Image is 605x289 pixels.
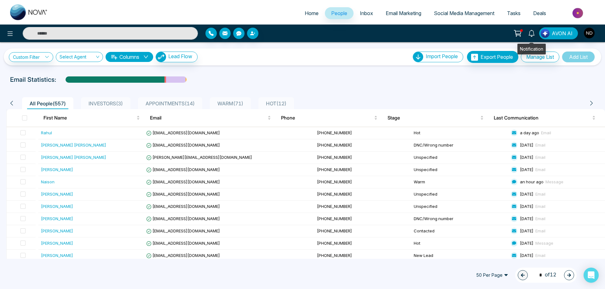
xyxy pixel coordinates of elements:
span: [DATE] [520,228,533,233]
div: [PERSON_NAME] [41,252,73,258]
span: [DATE] [520,204,533,209]
td: Hot [411,127,508,139]
th: Email [145,109,276,127]
td: Unspecified [411,152,508,164]
span: [PHONE_NUMBER] [317,130,352,135]
img: Lead Flow [156,52,166,62]
span: a day ago [520,130,539,135]
td: DNC/Wrong number [411,139,508,152]
a: People [325,7,354,19]
span: HOT ( 12 ) [263,100,289,107]
span: [PHONE_NUMBER] [317,142,352,147]
span: of 12 [535,271,556,279]
td: Warm [411,176,508,188]
span: 50 Per Page [472,270,513,280]
span: [PHONE_NUMBER] [317,253,352,258]
span: Email [535,204,545,209]
span: Message [535,241,553,246]
span: [DATE] [520,155,533,160]
span: Stage [388,114,479,122]
span: [DATE] [520,167,533,172]
th: First Name [38,109,145,127]
span: Email [535,253,545,258]
span: Tasks [507,10,521,16]
a: Custom Filter [9,52,53,62]
span: [EMAIL_ADDRESS][DOMAIN_NAME] [146,142,220,147]
span: Email [535,167,545,172]
span: [EMAIL_ADDRESS][DOMAIN_NAME] [146,228,220,233]
a: Tasks [501,7,527,19]
div: Rahul [41,130,52,136]
span: [EMAIL_ADDRESS][DOMAIN_NAME] [146,130,220,135]
span: [EMAIL_ADDRESS][DOMAIN_NAME] [146,216,220,221]
span: APPOINTMENTS ( 14 ) [143,100,197,107]
td: Unspecified [411,164,508,176]
span: [PHONE_NUMBER] [317,192,352,197]
span: Email [535,228,545,233]
span: [EMAIL_ADDRESS][DOMAIN_NAME] [146,167,220,172]
div: Notification [517,44,546,54]
span: [PERSON_NAME][EMAIL_ADDRESS][DOMAIN_NAME] [146,155,252,160]
span: [EMAIL_ADDRESS][DOMAIN_NAME] [146,192,220,197]
span: Social Media Management [434,10,494,16]
span: All People ( 557 ) [27,100,68,107]
td: Unspecified [411,201,508,213]
span: [DATE] [520,241,533,246]
span: [DATE] [520,142,533,147]
span: Home [305,10,319,16]
span: Message [545,179,563,184]
span: WARM ( 71 ) [215,100,246,107]
td: Contacted [411,225,508,237]
span: Export People [481,54,513,60]
div: [PERSON_NAME] [41,215,73,222]
span: [PHONE_NUMBER] [317,216,352,221]
div: [PERSON_NAME] [41,203,73,209]
span: First Name [43,114,135,122]
div: [PERSON_NAME] [41,228,73,234]
span: [PHONE_NUMBER] [317,179,352,184]
p: Email Statistics: [10,75,56,84]
button: Manage List [521,52,559,62]
span: Email [535,155,545,160]
span: Email [150,114,266,122]
th: Phone [276,109,383,127]
a: Home [298,7,325,19]
span: [PHONE_NUMBER] [317,228,352,233]
img: Nova CRM Logo [10,4,48,20]
span: [DATE] [520,253,533,258]
span: [EMAIL_ADDRESS][DOMAIN_NAME] [146,204,220,209]
a: Email Marketing [379,7,428,19]
td: DNC/Wrong number [411,213,508,225]
div: [PERSON_NAME] [PERSON_NAME] [41,154,106,160]
button: Export People [467,51,518,63]
span: [PHONE_NUMBER] [317,167,352,172]
img: Market-place.gif [556,6,601,20]
span: Import People [426,53,458,59]
td: Hot [411,237,508,250]
span: Email [541,130,551,135]
span: Email [535,142,545,147]
span: an hour ago [520,179,544,184]
span: [PHONE_NUMBER] [317,204,352,209]
div: [PERSON_NAME] [41,166,73,173]
a: Deals [527,7,552,19]
div: [PERSON_NAME] [41,191,73,197]
th: Last Communication [489,109,605,127]
span: Inbox [360,10,373,16]
div: Open Intercom Messenger [584,268,599,283]
button: AVON AI [539,27,578,39]
span: [PHONE_NUMBER] [317,155,352,160]
span: AVON AI [552,30,573,37]
a: Social Media Management [428,7,501,19]
img: User Avatar [584,28,595,38]
span: [EMAIL_ADDRESS][DOMAIN_NAME] [146,253,220,258]
button: Lead Flow [156,52,198,62]
img: Lead Flow [541,29,550,38]
span: INVESTORS ( 3 ) [86,100,125,107]
a: Inbox [354,7,379,19]
button: Columnsdown [106,52,153,62]
span: down [143,54,148,59]
div: [PERSON_NAME] [PERSON_NAME] [41,142,106,148]
td: New Lead [411,250,508,262]
a: Lead FlowLead Flow [153,52,198,62]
